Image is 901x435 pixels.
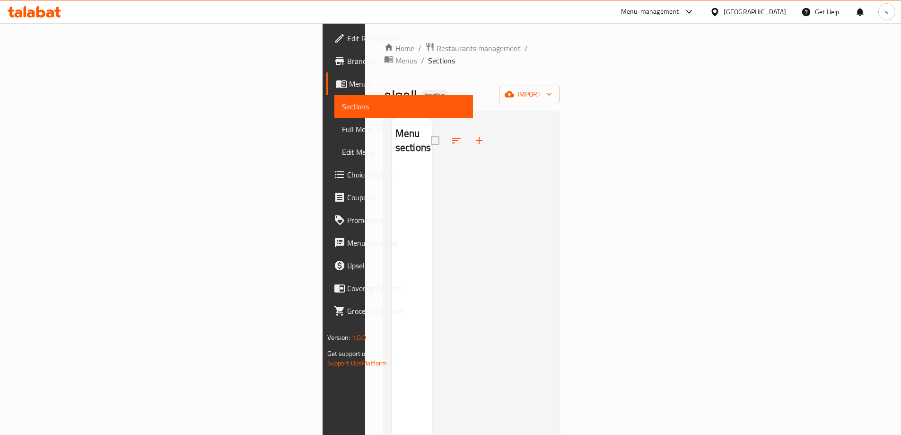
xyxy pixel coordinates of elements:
[437,43,521,54] span: Restaurants management
[326,72,473,95] a: Menus
[392,163,432,171] nav: Menu sections
[326,254,473,277] a: Upsell
[525,43,528,54] li: /
[326,163,473,186] a: Choice Groups
[347,55,465,67] span: Branches
[326,231,473,254] a: Menu disclaimer
[334,118,473,141] a: Full Menu View
[347,283,465,294] span: Coverage Report
[342,101,465,112] span: Sections
[326,209,473,231] a: Promotions
[507,89,552,100] span: import
[425,42,521,54] a: Restaurants management
[724,7,786,17] div: [GEOGRAPHIC_DATA]
[342,146,465,158] span: Edit Menu
[468,129,490,152] button: Add section
[334,95,473,118] a: Sections
[885,7,888,17] span: s
[621,6,679,18] div: Menu-management
[347,305,465,317] span: Grocery Checklist
[347,169,465,180] span: Choice Groups
[347,260,465,271] span: Upsell
[342,124,465,135] span: Full Menu View
[326,50,473,72] a: Branches
[326,27,473,50] a: Edit Restaurant
[347,192,465,203] span: Coupons
[327,357,387,369] a: Support.OpsPlatform
[347,237,465,249] span: Menu disclaimer
[347,33,465,44] span: Edit Restaurant
[349,78,465,89] span: Menus
[326,277,473,300] a: Coverage Report
[326,300,473,322] a: Grocery Checklist
[499,86,560,103] button: import
[347,214,465,226] span: Promotions
[327,331,350,344] span: Version:
[327,347,371,360] span: Get support on:
[352,331,367,344] span: 1.0.0
[326,186,473,209] a: Coupons
[334,141,473,163] a: Edit Menu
